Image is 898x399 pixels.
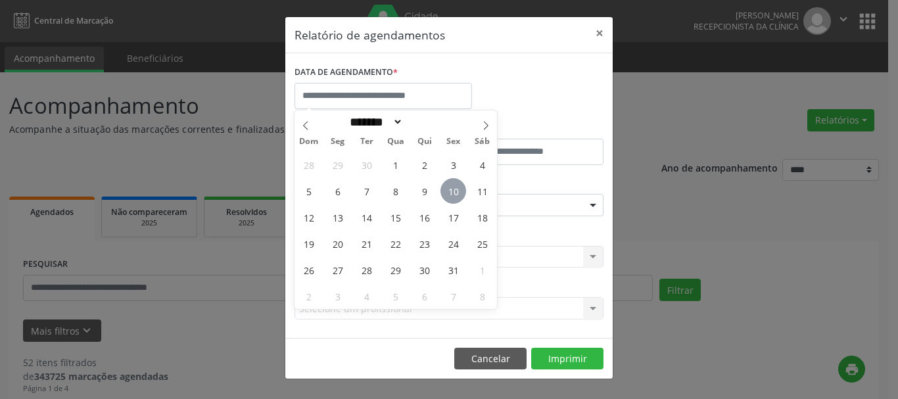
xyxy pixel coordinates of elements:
label: ATÉ [452,118,603,139]
span: Outubro 23, 2025 [412,231,437,256]
span: Outubro 20, 2025 [325,231,350,256]
button: Close [586,17,613,49]
span: Qui [410,137,439,146]
span: Outubro 15, 2025 [383,204,408,230]
button: Cancelar [454,348,527,370]
span: Setembro 30, 2025 [354,152,379,177]
span: Outubro 27, 2025 [325,257,350,283]
span: Dom [295,137,323,146]
span: Outubro 18, 2025 [469,204,495,230]
span: Novembro 5, 2025 [383,283,408,309]
span: Novembro 7, 2025 [440,283,466,309]
span: Outubro 4, 2025 [469,152,495,177]
span: Outubro 31, 2025 [440,257,466,283]
span: Outubro 29, 2025 [383,257,408,283]
span: Outubro 13, 2025 [325,204,350,230]
span: Outubro 30, 2025 [412,257,437,283]
span: Outubro 12, 2025 [296,204,321,230]
span: Outubro 7, 2025 [354,178,379,204]
span: Outubro 2, 2025 [412,152,437,177]
span: Setembro 28, 2025 [296,152,321,177]
span: Novembro 4, 2025 [354,283,379,309]
span: Outubro 5, 2025 [296,178,321,204]
span: Outubro 21, 2025 [354,231,379,256]
span: Outubro 10, 2025 [440,178,466,204]
span: Outubro 8, 2025 [383,178,408,204]
select: Month [345,115,403,129]
span: Outubro 16, 2025 [412,204,437,230]
h5: Relatório de agendamentos [295,26,445,43]
span: Novembro 2, 2025 [296,283,321,309]
span: Outubro 14, 2025 [354,204,379,230]
span: Outubro 19, 2025 [296,231,321,256]
span: Novembro 6, 2025 [412,283,437,309]
span: Outubro 28, 2025 [354,257,379,283]
span: Novembro 8, 2025 [469,283,495,309]
span: Outubro 22, 2025 [383,231,408,256]
span: Ter [352,137,381,146]
span: Outubro 24, 2025 [440,231,466,256]
span: Qua [381,137,410,146]
span: Outubro 25, 2025 [469,231,495,256]
input: Year [403,115,446,129]
span: Setembro 29, 2025 [325,152,350,177]
span: Outubro 11, 2025 [469,178,495,204]
span: Outubro 9, 2025 [412,178,437,204]
span: Outubro 17, 2025 [440,204,466,230]
button: Imprimir [531,348,603,370]
span: Novembro 1, 2025 [469,257,495,283]
span: Seg [323,137,352,146]
span: Outubro 6, 2025 [325,178,350,204]
span: Outubro 3, 2025 [440,152,466,177]
span: Outubro 1, 2025 [383,152,408,177]
label: DATA DE AGENDAMENTO [295,62,398,83]
span: Novembro 3, 2025 [325,283,350,309]
span: Sex [439,137,468,146]
span: Sáb [468,137,497,146]
span: Outubro 26, 2025 [296,257,321,283]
